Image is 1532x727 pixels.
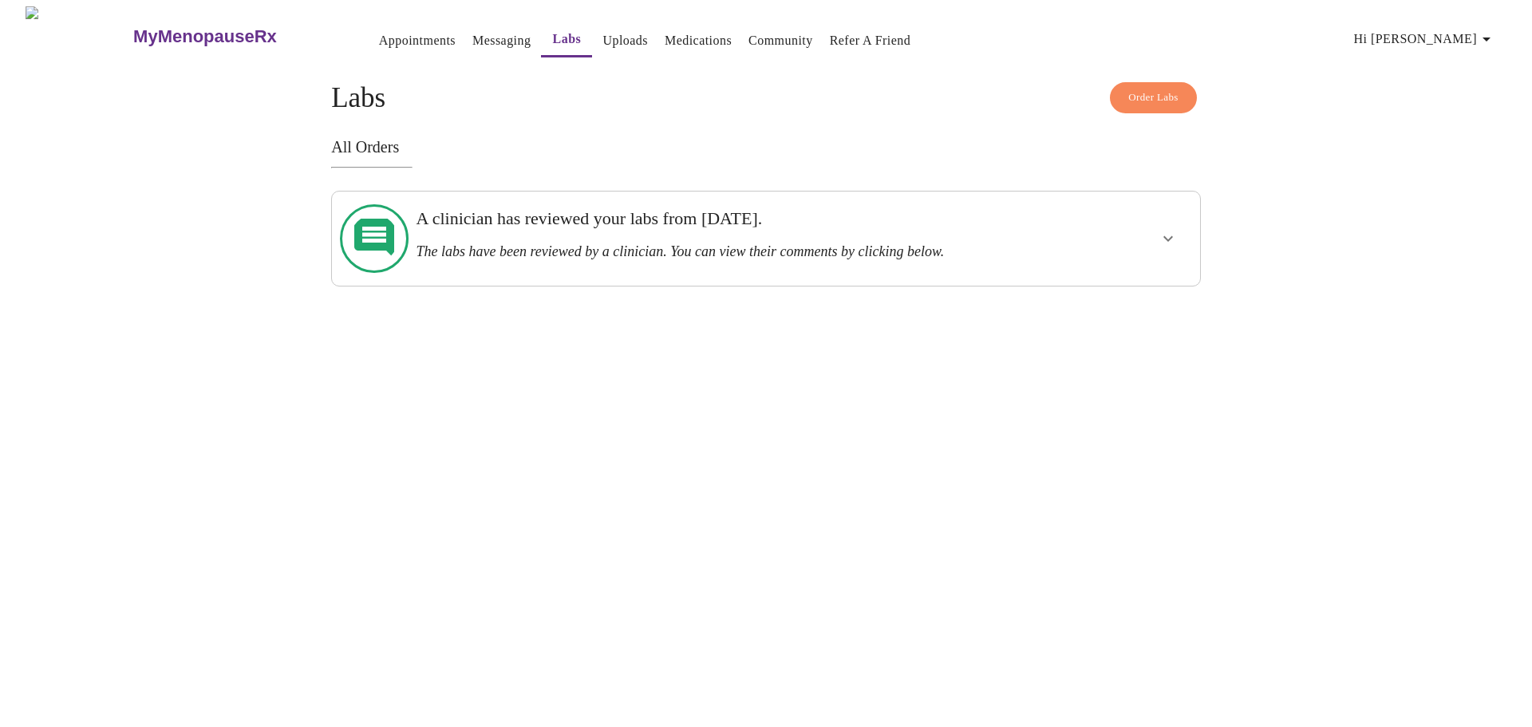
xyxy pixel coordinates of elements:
a: Appointments [379,30,456,52]
a: Community [748,30,813,52]
a: Messaging [472,30,531,52]
span: Order Labs [1128,89,1179,107]
h3: MyMenopauseRx [133,26,277,47]
h4: Labs [331,82,1201,114]
button: Refer a Friend [823,25,918,57]
a: Refer a Friend [830,30,911,52]
button: Community [742,25,819,57]
h3: All Orders [331,138,1201,156]
button: Medications [658,25,738,57]
button: Messaging [466,25,537,57]
button: Labs [541,23,592,57]
a: Uploads [602,30,648,52]
button: Hi [PERSON_NAME] [1348,23,1502,55]
button: Uploads [596,25,654,57]
h3: The labs have been reviewed by a clinician. You can view their comments by clicking below. [416,243,1032,260]
span: Hi [PERSON_NAME] [1354,28,1496,50]
a: Labs [553,28,582,50]
a: MyMenopauseRx [132,9,341,65]
button: Order Labs [1110,82,1197,113]
h3: A clinician has reviewed your labs from [DATE]. [416,208,1032,229]
img: MyMenopauseRx Logo [26,6,132,66]
a: Medications [665,30,732,52]
button: show more [1149,219,1187,258]
button: Appointments [373,25,462,57]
